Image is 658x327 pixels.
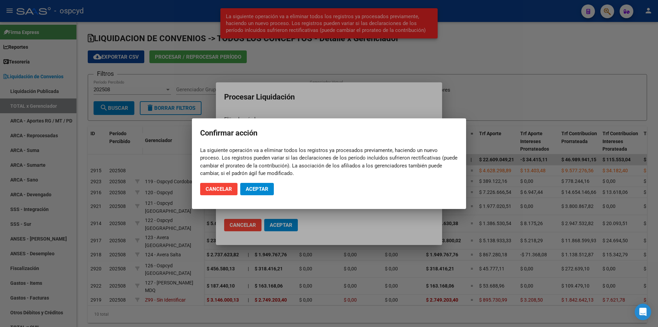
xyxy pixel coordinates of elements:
[206,186,232,192] span: Cancelar
[200,127,458,140] h2: Confirmar acción
[192,147,466,177] mat-dialog-content: La siguiente operación va a eliminar todos los registros ya procesados previamente, haciendo un n...
[635,304,651,320] div: Open Intercom Messenger
[240,183,274,195] button: Aceptar
[200,183,237,195] button: Cancelar
[246,186,268,192] span: Aceptar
